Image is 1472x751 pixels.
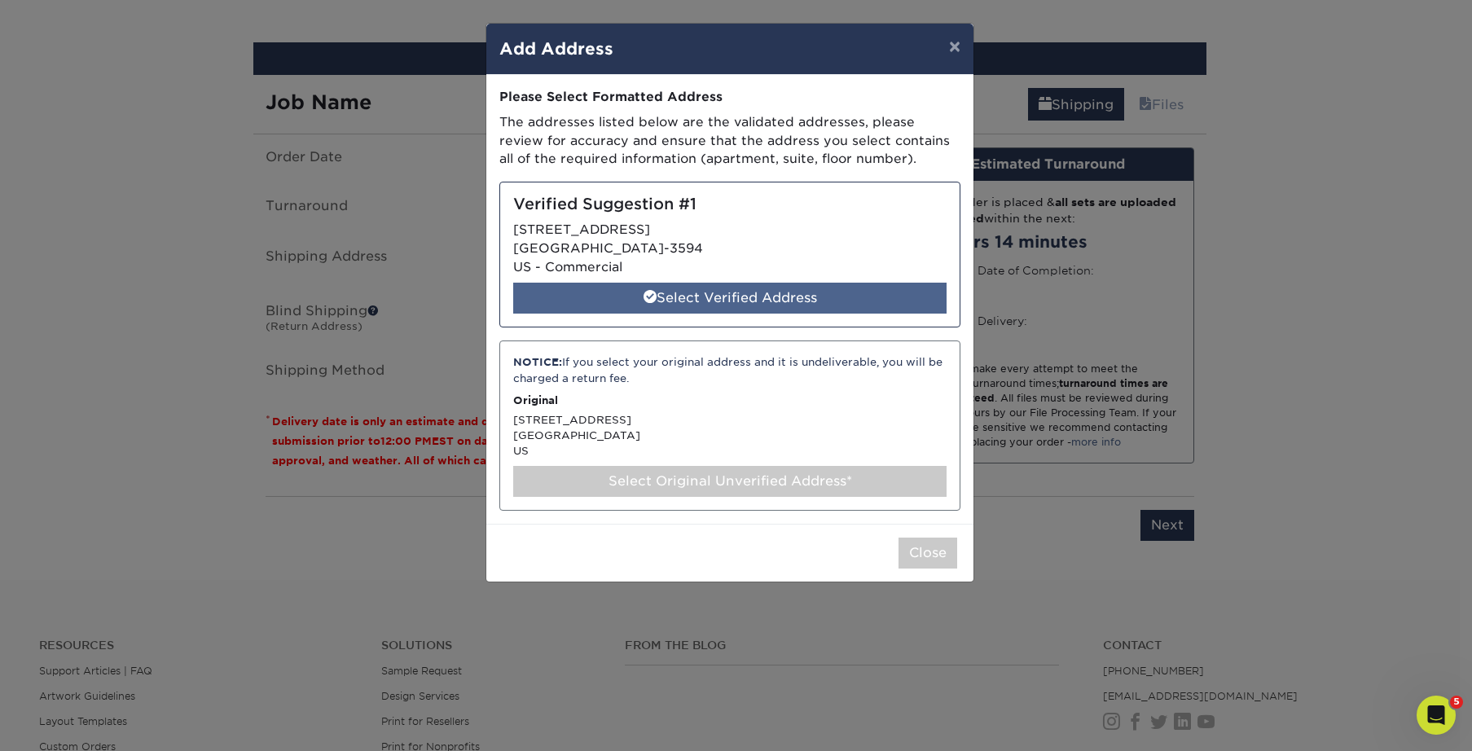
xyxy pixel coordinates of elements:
[513,393,947,408] p: Original
[513,354,947,386] div: If you select your original address and it is undeliverable, you will be charged a return fee.
[1450,696,1463,709] span: 5
[936,24,973,69] button: ×
[513,466,947,497] div: Select Original Unverified Address*
[899,538,957,569] button: Close
[499,37,960,61] h4: Add Address
[499,113,960,169] p: The addresses listed below are the validated addresses, please review for accuracy and ensure tha...
[499,340,960,510] div: [STREET_ADDRESS] [GEOGRAPHIC_DATA] US
[513,195,947,214] h5: Verified Suggestion #1
[513,283,947,314] div: Select Verified Address
[499,88,960,107] div: Please Select Formatted Address
[499,182,960,327] div: [STREET_ADDRESS] [GEOGRAPHIC_DATA]-3594 US - Commercial
[513,356,562,368] strong: NOTICE:
[1417,696,1456,735] iframe: Intercom live chat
